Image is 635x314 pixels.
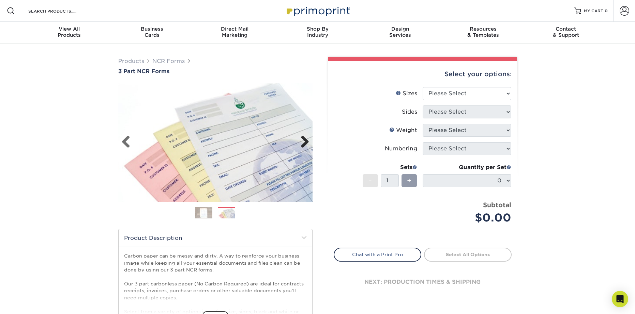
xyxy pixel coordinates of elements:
a: DesignServices [359,22,442,44]
a: Direct MailMarketing [193,22,276,44]
div: Weight [389,126,417,134]
img: Primoprint [284,3,352,18]
span: - [369,176,372,186]
h2: Product Description [119,229,312,247]
div: Select your options: [334,61,512,87]
div: Sets [363,163,417,171]
div: Services [359,26,442,38]
span: Contact [525,26,607,32]
a: BusinessCards [110,22,193,44]
img: NCR Forms 01 [195,207,212,219]
div: & Support [525,26,607,38]
div: Sides [402,108,417,116]
div: Sizes [396,89,417,98]
div: Cards [110,26,193,38]
span: 0 [605,9,608,13]
div: next: production times & shipping [334,262,512,302]
span: + [407,176,411,186]
span: Shop By [276,26,359,32]
span: Resources [442,26,525,32]
span: Direct Mail [193,26,276,32]
a: NCR Forms [152,58,185,64]
img: NCR Forms 02 [218,208,235,219]
a: Contact& Support [525,22,607,44]
div: Open Intercom Messenger [612,291,628,307]
a: Resources& Templates [442,22,525,44]
div: Numbering [385,145,417,153]
span: MY CART [584,8,603,14]
div: Products [28,26,111,38]
div: $0.00 [428,210,511,226]
a: 3 Part NCR Forms [118,68,313,75]
a: Products [118,58,144,64]
div: Industry [276,26,359,38]
div: Quantity per Set [423,163,511,171]
strong: Subtotal [483,201,511,209]
span: Business [110,26,193,32]
a: View AllProducts [28,22,111,44]
span: View All [28,26,111,32]
a: Shop ByIndustry [276,22,359,44]
span: Design [359,26,442,32]
a: Chat with a Print Pro [334,248,421,261]
a: Select All Options [424,248,512,261]
span: 3 Part NCR Forms [118,68,169,75]
img: 3 Part NCR Forms 02 [118,75,313,209]
input: SEARCH PRODUCTS..... [28,7,94,15]
div: Marketing [193,26,276,38]
div: & Templates [442,26,525,38]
